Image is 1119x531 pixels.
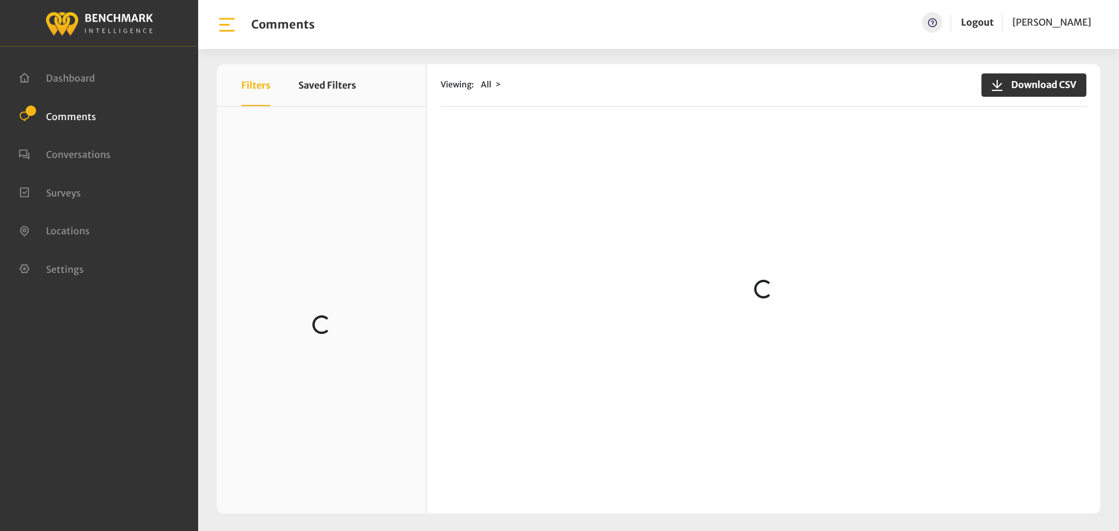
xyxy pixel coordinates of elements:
h1: Comments [251,17,315,31]
img: benchmark [45,9,153,37]
span: Surveys [46,187,81,198]
a: Locations [19,224,90,235]
img: bar [217,15,237,35]
button: Download CSV [981,73,1086,97]
a: Logout [961,16,994,28]
span: Settings [46,263,84,275]
button: Filters [241,64,270,106]
button: Saved Filters [298,64,356,106]
a: Settings [19,262,84,274]
span: All [481,79,491,90]
span: Comments [46,110,96,122]
a: Dashboard [19,71,95,83]
a: Logout [961,12,994,33]
span: Viewing: [441,79,474,91]
span: Conversations [46,149,111,160]
span: Download CSV [1004,78,1076,92]
span: [PERSON_NAME] [1012,16,1091,28]
a: [PERSON_NAME] [1012,12,1091,33]
a: Conversations [19,147,111,159]
a: Surveys [19,186,81,198]
span: Locations [46,225,90,237]
span: Dashboard [46,72,95,84]
a: Comments [19,110,96,121]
